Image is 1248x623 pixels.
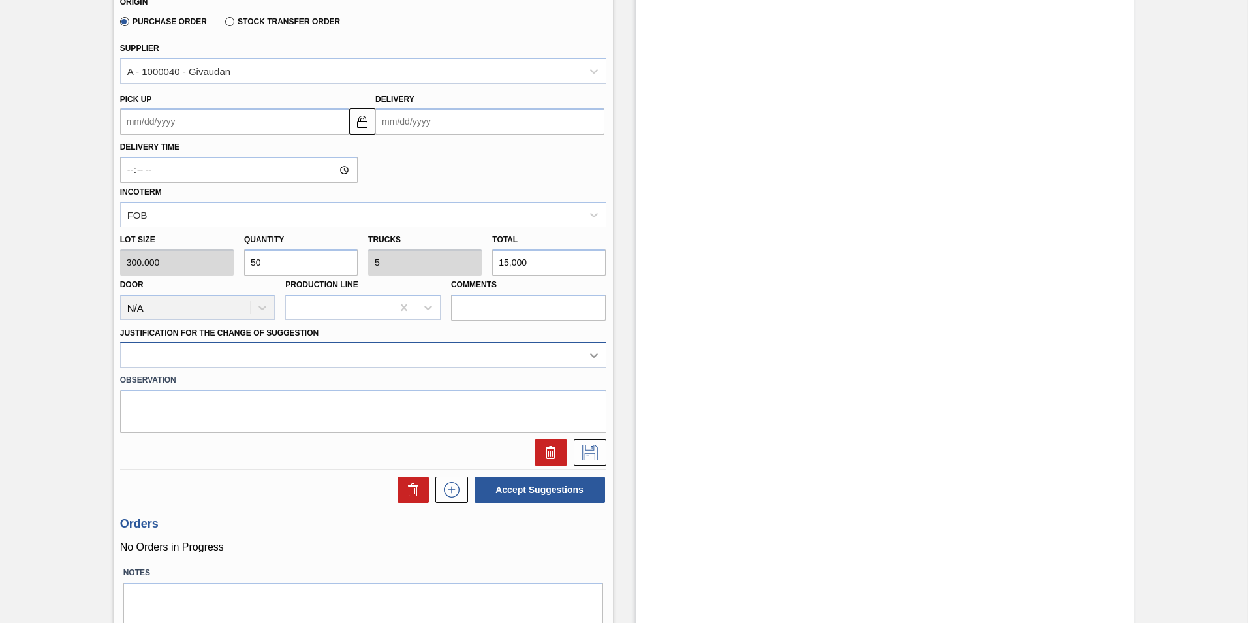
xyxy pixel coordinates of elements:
button: Accept Suggestions [475,477,605,503]
label: Stock Transfer Order [225,17,340,26]
div: New suggestion [429,477,468,503]
label: Trucks [368,235,401,244]
label: Delivery [375,95,414,104]
div: A - 1000040 - Givaudan [127,65,230,76]
h3: Orders [120,517,606,531]
div: Save Suggestion [567,439,606,466]
label: Justification for the Change of Suggestion [120,328,319,338]
div: Delete Suggestions [391,477,429,503]
label: Purchase Order [120,17,207,26]
label: Comments [451,276,606,295]
label: Quantity [244,235,284,244]
label: Lot size [120,231,234,249]
label: Door [120,280,144,289]
label: Observation [120,371,606,390]
div: Accept Suggestions [468,475,606,504]
div: Delete Suggestion [528,439,567,466]
button: locked [349,108,375,135]
img: locked [354,114,370,129]
div: FOB [127,209,148,220]
label: Production Line [285,280,358,289]
label: Incoterm [120,187,162,197]
label: Pick up [120,95,152,104]
input: mm/dd/yyyy [375,108,604,135]
label: Total [492,235,518,244]
label: Supplier [120,44,159,53]
p: No Orders in Progress [120,541,606,553]
label: Delivery Time [120,138,358,157]
label: Notes [123,564,603,583]
input: mm/dd/yyyy [120,108,349,135]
